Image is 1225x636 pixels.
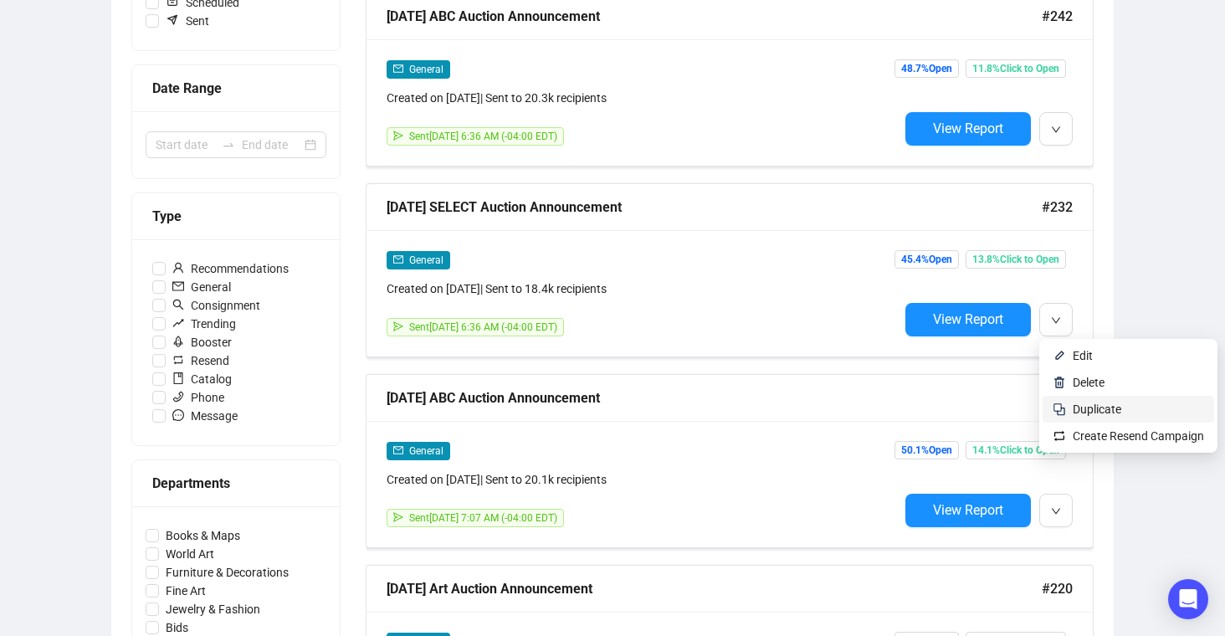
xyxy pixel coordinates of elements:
[242,136,301,154] input: End date
[166,351,236,370] span: Resend
[166,388,231,407] span: Phone
[409,64,443,75] span: General
[172,336,184,347] span: rocket
[166,296,267,315] span: Consignment
[1051,125,1061,135] span: down
[393,254,403,264] span: mail
[172,372,184,384] span: book
[159,526,247,545] span: Books & Maps
[1042,197,1073,218] span: #232
[905,112,1031,146] button: View Report
[966,59,1066,78] span: 11.8% Click to Open
[933,311,1003,327] span: View Report
[366,183,1094,357] a: [DATE] SELECT Auction Announcement#232mailGeneralCreated on [DATE]| Sent to 18.4k recipientssendS...
[1073,349,1093,362] span: Edit
[222,138,235,151] span: to
[1168,579,1208,619] div: Open Intercom Messenger
[166,315,243,333] span: Trending
[1053,403,1066,416] img: svg+xml;base64,PHN2ZyB4bWxucz0iaHR0cDovL3d3dy53My5vcmcvMjAwMC9zdmciIHdpZHRoPSIyNCIgaGVpZ2h0PSIyNC...
[166,333,238,351] span: Booster
[1073,429,1204,443] span: Create Resend Campaign
[387,6,1042,27] div: [DATE] ABC Auction Announcement
[966,441,1066,459] span: 14.1% Click to Open
[387,470,899,489] div: Created on [DATE] | Sent to 20.1k recipients
[933,502,1003,518] span: View Report
[172,262,184,274] span: user
[387,387,1042,408] div: [DATE] ABC Auction Announcement
[222,138,235,151] span: swap-right
[387,578,1042,599] div: [DATE] Art Auction Announcement
[387,89,899,107] div: Created on [DATE] | Sent to 20.3k recipients
[366,374,1094,548] a: [DATE] ABC Auction Announcement#226mailGeneralCreated on [DATE]| Sent to 20.1k recipientssendSent...
[387,197,1042,218] div: [DATE] SELECT Auction Announcement
[409,512,557,524] span: Sent [DATE] 7:07 AM (-04:00 EDT)
[1053,429,1066,443] img: retweet.svg
[393,445,403,455] span: mail
[966,250,1066,269] span: 13.8% Click to Open
[172,354,184,366] span: retweet
[166,370,238,388] span: Catalog
[894,441,959,459] span: 50.1% Open
[409,131,557,142] span: Sent [DATE] 6:36 AM (-04:00 EDT)
[393,512,403,522] span: send
[905,303,1031,336] button: View Report
[172,391,184,403] span: phone
[1051,315,1061,326] span: down
[166,259,295,278] span: Recommendations
[905,494,1031,527] button: View Report
[172,299,184,310] span: search
[159,545,221,563] span: World Art
[393,131,403,141] span: send
[159,600,267,618] span: Jewelry & Fashion
[1053,376,1066,389] img: svg+xml;base64,PHN2ZyB4bWxucz0iaHR0cDovL3d3dy53My5vcmcvMjAwMC9zdmciIHhtbG5zOnhsaW5rPSJodHRwOi8vd3...
[152,206,320,227] div: Type
[409,254,443,266] span: General
[1073,376,1105,389] span: Delete
[1051,506,1061,516] span: down
[172,317,184,329] span: rise
[933,121,1003,136] span: View Report
[159,12,216,30] span: Sent
[894,250,959,269] span: 45.4% Open
[152,78,320,99] div: Date Range
[1042,578,1073,599] span: #220
[152,473,320,494] div: Departments
[393,321,403,331] span: send
[156,136,215,154] input: Start date
[159,582,213,600] span: Fine Art
[409,321,557,333] span: Sent [DATE] 6:36 AM (-04:00 EDT)
[166,407,244,425] span: Message
[1053,349,1066,362] img: svg+xml;base64,PHN2ZyB4bWxucz0iaHR0cDovL3d3dy53My5vcmcvMjAwMC9zdmciIHhtbG5zOnhsaW5rPSJodHRwOi8vd3...
[159,563,295,582] span: Furniture & Decorations
[172,280,184,292] span: mail
[387,280,899,298] div: Created on [DATE] | Sent to 18.4k recipients
[172,409,184,421] span: message
[409,445,443,457] span: General
[166,278,238,296] span: General
[894,59,959,78] span: 48.7% Open
[1073,403,1121,416] span: Duplicate
[393,64,403,74] span: mail
[1042,6,1073,27] span: #242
